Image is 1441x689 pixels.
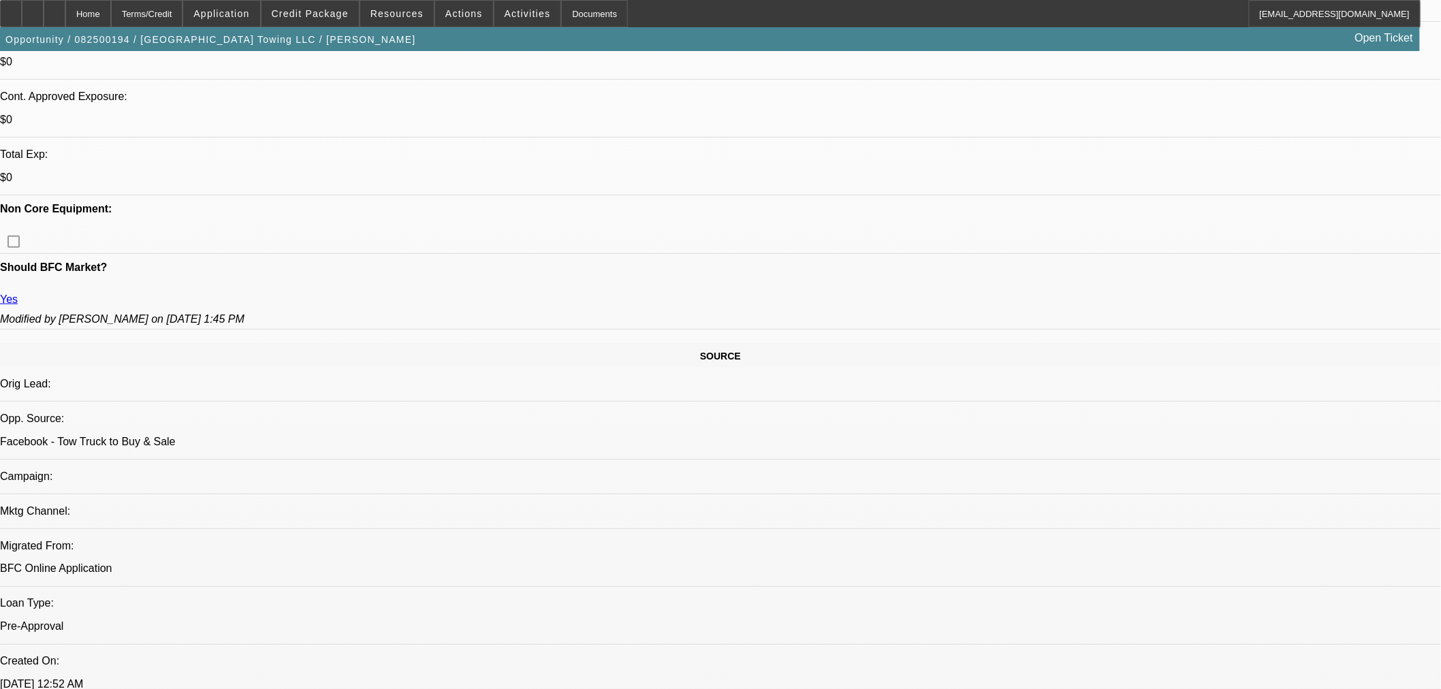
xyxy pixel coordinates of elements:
[370,8,424,19] span: Resources
[262,1,359,27] button: Credit Package
[505,8,551,19] span: Activities
[445,8,483,19] span: Actions
[494,1,561,27] button: Activities
[1350,27,1419,50] a: Open Ticket
[360,1,434,27] button: Resources
[700,351,741,362] span: SOURCE
[435,1,493,27] button: Actions
[193,8,249,19] span: Application
[5,34,416,45] span: Opportunity / 082500194 / [GEOGRAPHIC_DATA] Towing LLC / [PERSON_NAME]
[272,8,349,19] span: Credit Package
[183,1,259,27] button: Application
